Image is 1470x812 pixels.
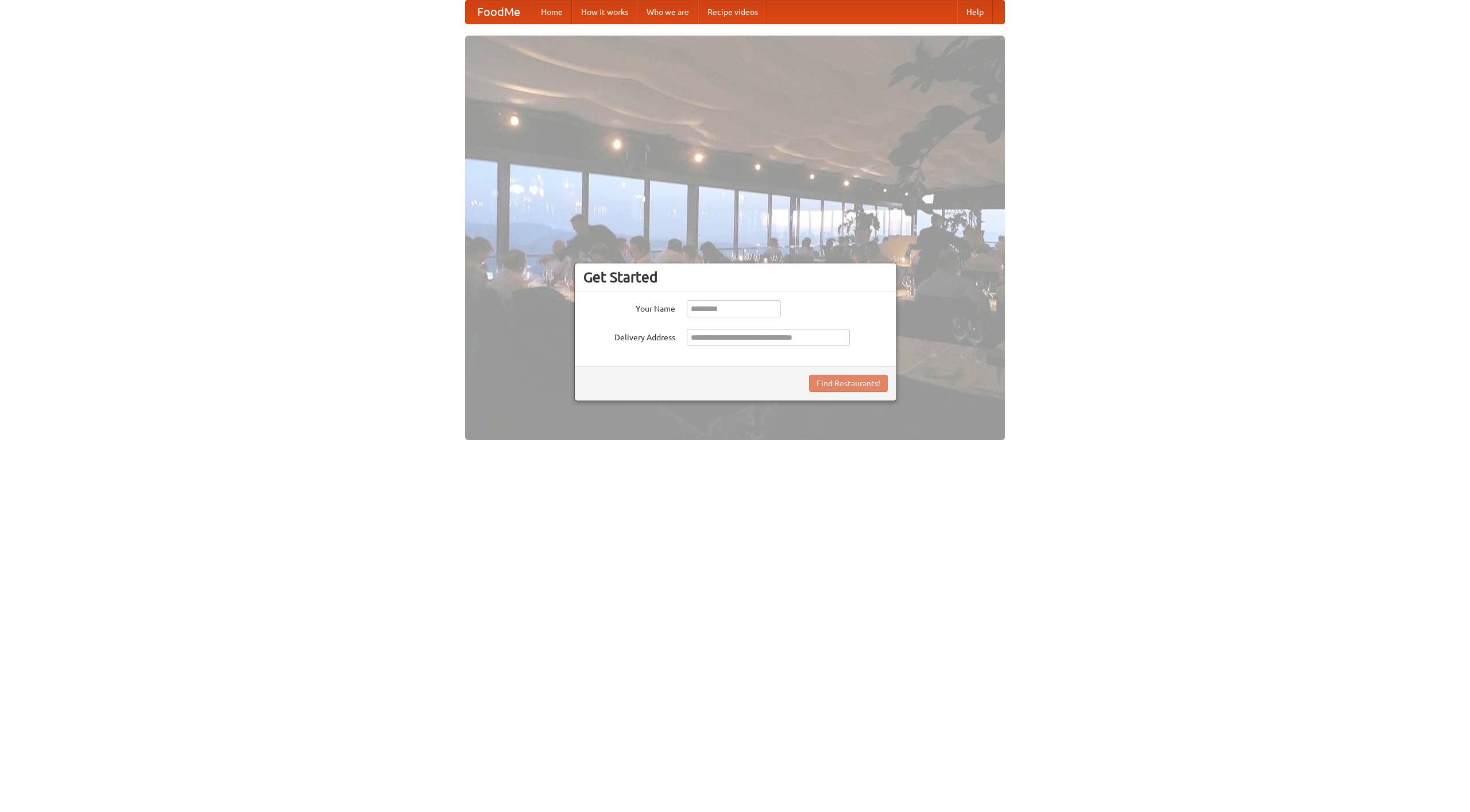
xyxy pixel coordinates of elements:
a: Home [532,1,572,24]
a: Who we are [637,1,698,24]
a: Help [957,1,993,24]
button: Find Restaurants! [809,375,888,392]
label: Your Name [583,300,675,314]
label: Delivery Address [583,329,675,343]
h3: Get Started [583,269,888,286]
a: FoodMe [466,1,532,24]
a: Recipe videos [698,1,767,24]
a: How it works [572,1,637,24]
